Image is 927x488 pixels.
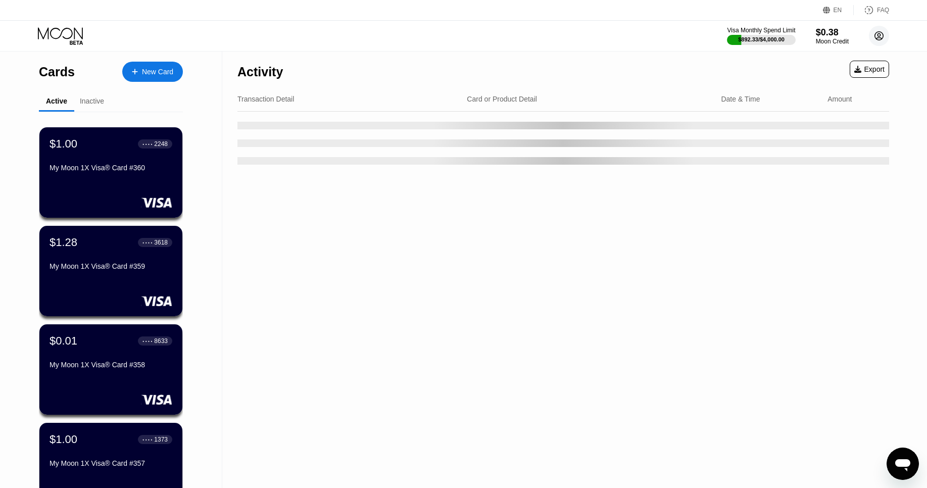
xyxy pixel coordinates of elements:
div: $1.00● ● ● ●2248My Moon 1X Visa® Card #360 [39,127,182,218]
div: Amount [827,95,852,103]
div: Active [46,97,67,105]
div: FAQ [877,7,889,14]
div: EN [823,5,854,15]
div: Export [854,65,885,73]
div: My Moon 1X Visa® Card #360 [50,164,172,172]
div: New Card [142,68,173,76]
div: ● ● ● ● [142,142,153,145]
iframe: Button to launch messaging window [887,448,919,480]
div: ● ● ● ● [142,241,153,244]
div: $0.01● ● ● ●8633My Moon 1X Visa® Card #358 [39,324,182,415]
div: Visa Monthly Spend Limit [727,27,795,34]
div: Inactive [80,97,104,105]
div: My Moon 1X Visa® Card #357 [50,459,172,467]
div: Cards [39,65,75,79]
div: FAQ [854,5,889,15]
div: 2248 [154,140,168,148]
div: $1.00 [50,433,77,446]
div: ● ● ● ● [142,339,153,343]
div: 1373 [154,436,168,443]
div: Date & Time [721,95,760,103]
div: ● ● ● ● [142,438,153,441]
div: 8633 [154,337,168,345]
div: $1.28● ● ● ●3618My Moon 1X Visa® Card #359 [39,226,182,316]
div: Export [850,61,889,78]
div: $1.00 [50,137,77,151]
div: Transaction Detail [237,95,294,103]
div: EN [834,7,842,14]
div: Activity [237,65,283,79]
div: 3618 [154,239,168,246]
div: $892.33 / $4,000.00 [738,36,785,42]
div: My Moon 1X Visa® Card #358 [50,361,172,369]
div: $1.28 [50,236,77,249]
div: Visa Monthly Spend Limit$892.33/$4,000.00 [727,27,795,45]
div: My Moon 1X Visa® Card #359 [50,262,172,270]
div: Moon Credit [816,38,849,45]
div: $0.01 [50,334,77,348]
div: Card or Product Detail [467,95,537,103]
div: $0.38 [816,27,849,38]
div: New Card [122,62,183,82]
div: $0.38Moon Credit [816,27,849,45]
